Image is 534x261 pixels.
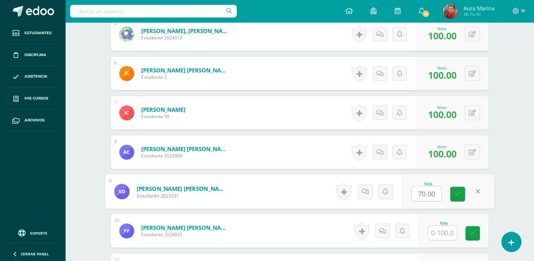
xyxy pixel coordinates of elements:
[24,95,48,101] span: Mis cursos
[428,108,457,121] span: 100.00
[70,5,237,17] input: Busca un usuario...
[428,144,457,149] div: Nota:
[21,251,49,257] span: Cerrar panel
[6,66,59,88] a: Asistencia
[428,105,457,110] div: Nota:
[119,224,134,238] img: 2b4eb9e62fff1b763163d7301303c859.png
[428,147,457,160] span: 100.00
[463,11,494,17] span: Mi Perfil
[141,231,230,238] span: Estudiante 2024035
[141,74,230,80] span: Estudiante 3
[119,145,134,160] img: 0e9e37c9a55b5e9590050d2ebb6d30f7.png
[114,184,129,199] img: bd297e632076fa756d621c8012060df6.png
[119,105,134,120] img: fcdb3a6629669d3e1ed1acf8df7160ef.png
[9,228,56,238] a: Soporte
[428,65,457,71] div: Nota:
[411,182,445,186] div: Nota
[6,22,59,44] a: Estudiantes
[141,106,185,113] a: [PERSON_NAME]
[24,30,52,36] span: Estudiantes
[141,224,230,231] a: [PERSON_NAME] [PERSON_NAME]
[428,29,457,42] span: 100.00
[141,145,230,153] a: [PERSON_NAME] [PERSON_NAME]
[141,35,230,41] span: Estudiante 2024012
[428,69,457,81] span: 100.00
[141,27,230,35] a: [PERSON_NAME], [PERSON_NAME]
[119,66,134,81] img: c288b577e48fa2209697521e38f36874.png
[428,226,457,240] input: 0-100.0
[119,27,134,42] img: b8bfdf8f8ac81452874bc05668679d1e.png
[6,110,59,131] a: Archivos
[428,221,460,225] div: Nota
[136,192,228,199] span: Estudiante 2023031
[463,4,494,12] span: Aura Marina
[141,113,185,120] span: Estudiante 59
[136,185,228,192] a: [PERSON_NAME] [PERSON_NAME]
[24,52,46,58] span: Disciplina
[443,4,458,19] img: 52c4e10a43039416a1d309c3471db499.png
[30,231,47,236] span: Soporte
[422,10,430,18] span: 4
[6,44,59,66] a: Disciplina
[6,88,59,110] a: Mis cursos
[412,186,441,201] input: 0-100.0
[24,117,44,123] span: Archivos
[141,153,230,159] span: Estudiante 2023009
[24,74,47,79] span: Asistencia
[141,66,230,74] a: [PERSON_NAME] [PERSON_NAME]
[428,26,457,31] div: Nota:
